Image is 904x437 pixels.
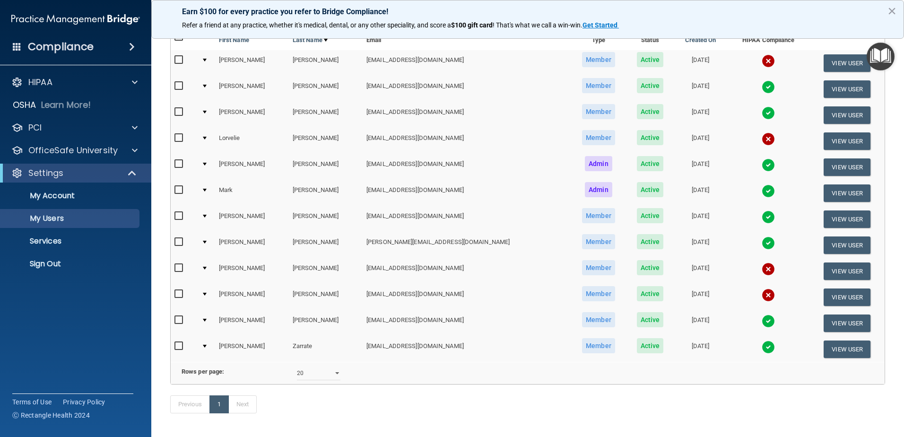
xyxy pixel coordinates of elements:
[674,232,727,258] td: [DATE]
[215,310,289,336] td: [PERSON_NAME]
[28,122,42,133] p: PCI
[582,208,615,223] span: Member
[762,315,775,328] img: tick.e7d51cea.svg
[363,102,571,128] td: [EMAIL_ADDRESS][DOMAIN_NAME]
[289,206,363,232] td: [PERSON_NAME]
[363,154,571,180] td: [EMAIL_ADDRESS][DOMAIN_NAME]
[219,35,249,46] a: First Name
[582,21,617,29] strong: Get Started
[363,180,571,206] td: [EMAIL_ADDRESS][DOMAIN_NAME]
[637,52,664,67] span: Active
[637,312,664,327] span: Active
[215,128,289,154] td: Lorvelie
[493,21,582,29] span: ! That's what we call a win-win.
[289,258,363,284] td: [PERSON_NAME]
[170,395,210,413] a: Previous
[582,78,615,93] span: Member
[215,180,289,206] td: Mark
[289,310,363,336] td: [PERSON_NAME]
[6,191,135,201] p: My Account
[6,214,135,223] p: My Users
[363,310,571,336] td: [EMAIL_ADDRESS][DOMAIN_NAME]
[289,76,363,102] td: [PERSON_NAME]
[582,52,615,67] span: Member
[215,336,289,362] td: [PERSON_NAME]
[11,77,138,88] a: HIPAA
[12,411,90,420] span: Ⓒ Rectangle Health 2024
[824,341,870,358] button: View User
[215,258,289,284] td: [PERSON_NAME]
[674,336,727,362] td: [DATE]
[363,284,571,310] td: [EMAIL_ADDRESS][DOMAIN_NAME]
[824,54,870,72] button: View User
[289,180,363,206] td: [PERSON_NAME]
[867,43,895,70] button: Open Resource Center
[11,167,137,179] a: Settings
[674,310,727,336] td: [DATE]
[363,258,571,284] td: [EMAIL_ADDRESS][DOMAIN_NAME]
[63,397,105,407] a: Privacy Policy
[674,180,727,206] td: [DATE]
[11,10,140,29] img: PMB logo
[582,130,615,145] span: Member
[289,154,363,180] td: [PERSON_NAME]
[363,128,571,154] td: [EMAIL_ADDRESS][DOMAIN_NAME]
[637,130,664,145] span: Active
[637,156,664,171] span: Active
[571,27,626,50] th: Type
[824,106,870,124] button: View User
[582,21,619,29] a: Get Started
[215,76,289,102] td: [PERSON_NAME]
[28,77,52,88] p: HIPAA
[824,80,870,98] button: View User
[215,284,289,310] td: [PERSON_NAME]
[228,395,257,413] a: Next
[215,206,289,232] td: [PERSON_NAME]
[215,154,289,180] td: [PERSON_NAME]
[585,182,612,197] span: Admin
[28,40,94,53] h4: Compliance
[293,35,328,46] a: Last Name
[762,54,775,68] img: cross.ca9f0e7f.svg
[762,158,775,172] img: tick.e7d51cea.svg
[887,3,896,18] button: Close
[12,397,52,407] a: Terms of Use
[363,232,571,258] td: [PERSON_NAME][EMAIL_ADDRESS][DOMAIN_NAME]
[215,232,289,258] td: [PERSON_NAME]
[637,78,664,93] span: Active
[582,338,615,353] span: Member
[674,50,727,76] td: [DATE]
[451,21,493,29] strong: $100 gift card
[28,145,118,156] p: OfficeSafe University
[215,50,289,76] td: [PERSON_NAME]
[674,154,727,180] td: [DATE]
[289,102,363,128] td: [PERSON_NAME]
[762,236,775,250] img: tick.e7d51cea.svg
[582,234,615,249] span: Member
[637,182,664,197] span: Active
[363,206,571,232] td: [EMAIL_ADDRESS][DOMAIN_NAME]
[582,260,615,275] span: Member
[727,27,810,50] th: HIPAA Compliance
[762,80,775,94] img: tick.e7d51cea.svg
[289,336,363,362] td: Zarrate
[6,236,135,246] p: Services
[637,208,664,223] span: Active
[637,104,664,119] span: Active
[13,99,36,111] p: OSHA
[11,145,138,156] a: OfficeSafe University
[582,104,615,119] span: Member
[626,27,674,50] th: Status
[363,336,571,362] td: [EMAIL_ADDRESS][DOMAIN_NAME]
[674,258,727,284] td: [DATE]
[637,234,664,249] span: Active
[41,99,91,111] p: Learn More!
[363,76,571,102] td: [EMAIL_ADDRESS][DOMAIN_NAME]
[363,27,571,50] th: Email
[674,284,727,310] td: [DATE]
[762,210,775,224] img: tick.e7d51cea.svg
[11,122,138,133] a: PCI
[674,102,727,128] td: [DATE]
[824,132,870,150] button: View User
[824,158,870,176] button: View User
